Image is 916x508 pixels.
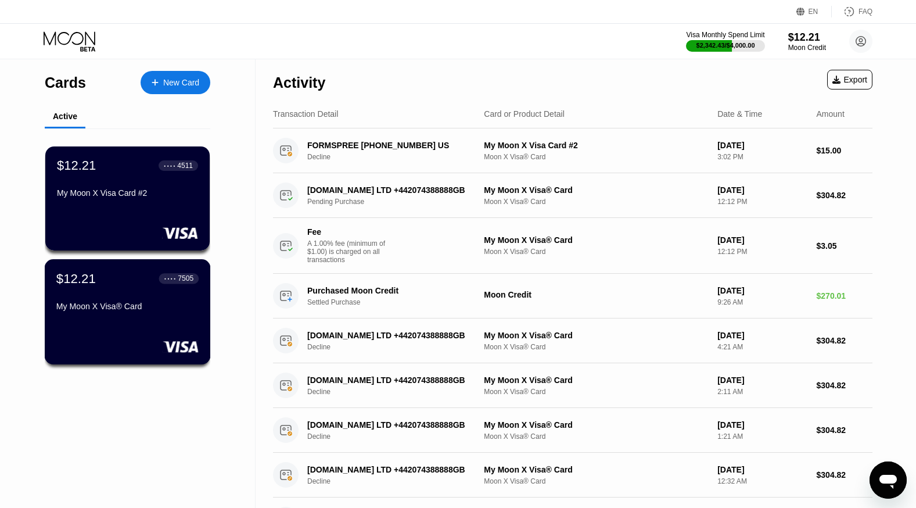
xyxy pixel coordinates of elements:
[273,319,872,363] div: [DOMAIN_NAME] LTD +442074388888GBDeclineMy Moon X Visa® CardMoon X Visa® Card[DATE]4:21 AM$304.82
[307,239,394,264] div: A 1.00% fee (minimum of $1.00) is charged on all transactions
[53,112,77,121] div: Active
[307,153,489,161] div: Decline
[788,31,826,44] div: $12.21
[56,271,96,286] div: $12.21
[273,363,872,408] div: [DOMAIN_NAME] LTD +442074388888GBDeclineMy Moon X Visa® CardMoon X Visa® Card[DATE]2:11 AM$304.82
[273,218,872,274] div: FeeA 1.00% fee (minimum of $1.00) is charged on all transactionsMy Moon X Visa® CardMoon X Visa® ...
[817,241,872,251] div: $3.05
[788,31,826,52] div: $12.21Moon Credit
[817,381,872,390] div: $304.82
[832,75,867,84] div: Export
[686,31,764,52] div: Visa Monthly Spend Limit$2,342.43/$4,000.00
[788,44,826,52] div: Moon Credit
[484,198,708,206] div: Moon X Visa® Card
[827,70,872,90] div: Export
[817,146,872,155] div: $15.00
[717,198,807,206] div: 12:12 PM
[484,465,708,474] div: My Moon X Visa® Card
[717,432,807,441] div: 1:21 AM
[686,31,764,39] div: Visa Monthly Spend Limit
[484,331,708,340] div: My Moon X Visa® Card
[273,109,338,119] div: Transaction Detail
[717,343,807,351] div: 4:21 AM
[696,42,755,49] div: $2,342.43 / $4,000.00
[484,388,708,396] div: Moon X Visa® Card
[273,453,872,498] div: [DOMAIN_NAME] LTD +442074388888GBDeclineMy Moon X Visa® CardMoon X Visa® Card[DATE]12:32 AM$304.82
[484,235,708,245] div: My Moon X Visa® Card
[796,6,832,17] div: EN
[307,420,476,430] div: [DOMAIN_NAME] LTD +442074388888GB
[832,6,872,17] div: FAQ
[307,343,489,351] div: Decline
[307,388,489,396] div: Decline
[717,477,807,485] div: 12:32 AM
[717,141,807,150] div: [DATE]
[484,153,708,161] div: Moon X Visa® Card
[484,375,708,385] div: My Moon X Visa® Card
[177,162,193,170] div: 4511
[56,302,199,311] div: My Moon X Visa® Card
[717,331,807,340] div: [DATE]
[307,286,476,295] div: Purchased Moon Credit
[858,8,872,16] div: FAQ
[57,158,96,173] div: $12.21
[57,188,198,198] div: My Moon X Visa Card #2
[307,375,476,385] div: [DOMAIN_NAME] LTD +442074388888GB
[307,198,489,206] div: Pending Purchase
[484,290,708,299] div: Moon Credit
[717,298,807,306] div: 9:26 AM
[164,277,176,280] div: ● ● ● ●
[164,164,175,167] div: ● ● ● ●
[484,477,708,485] div: Moon X Visa® Card
[307,477,489,485] div: Decline
[817,291,872,300] div: $270.01
[45,260,210,364] div: $12.21● ● ● ●7505My Moon X Visa® Card
[717,248,807,256] div: 12:12 PM
[307,331,476,340] div: [DOMAIN_NAME] LTD +442074388888GB
[717,185,807,195] div: [DATE]
[273,408,872,453] div: [DOMAIN_NAME] LTD +442074388888GBDeclineMy Moon X Visa® CardMoon X Visa® Card[DATE]1:21 AM$304.82
[273,274,872,319] div: Purchased Moon CreditSettled PurchaseMoon Credit[DATE]9:26 AM$270.01
[307,227,389,237] div: Fee
[178,274,193,282] div: 7505
[717,375,807,385] div: [DATE]
[817,336,872,345] div: $304.82
[163,78,199,88] div: New Card
[817,425,872,435] div: $304.82
[484,420,708,430] div: My Moon X Visa® Card
[870,462,907,499] iframe: زر إطلاق نافذة المراسلة
[307,432,489,441] div: Decline
[307,141,476,150] div: FORMSPREE [PHONE_NUMBER] US
[45,74,86,91] div: Cards
[273,128,872,173] div: FORMSPREE [PHONE_NUMBER] USDeclineMy Moon X Visa Card #2Moon X Visa® Card[DATE]3:02 PM$15.00
[717,388,807,396] div: 2:11 AM
[817,470,872,480] div: $304.82
[809,8,818,16] div: EN
[817,109,845,119] div: Amount
[307,465,476,474] div: [DOMAIN_NAME] LTD +442074388888GB
[484,185,708,195] div: My Moon X Visa® Card
[717,286,807,295] div: [DATE]
[307,298,489,306] div: Settled Purchase
[484,343,708,351] div: Moon X Visa® Card
[717,420,807,430] div: [DATE]
[717,235,807,245] div: [DATE]
[484,109,565,119] div: Card or Product Detail
[717,153,807,161] div: 3:02 PM
[273,74,325,91] div: Activity
[45,146,210,251] div: $12.21● ● ● ●4511My Moon X Visa Card #2
[717,109,762,119] div: Date & Time
[484,432,708,441] div: Moon X Visa® Card
[307,185,476,195] div: [DOMAIN_NAME] LTD +442074388888GB
[141,71,210,94] div: New Card
[717,465,807,474] div: [DATE]
[273,173,872,218] div: [DOMAIN_NAME] LTD +442074388888GBPending PurchaseMy Moon X Visa® CardMoon X Visa® Card[DATE]12:12...
[817,191,872,200] div: $304.82
[484,248,708,256] div: Moon X Visa® Card
[484,141,708,150] div: My Moon X Visa Card #2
